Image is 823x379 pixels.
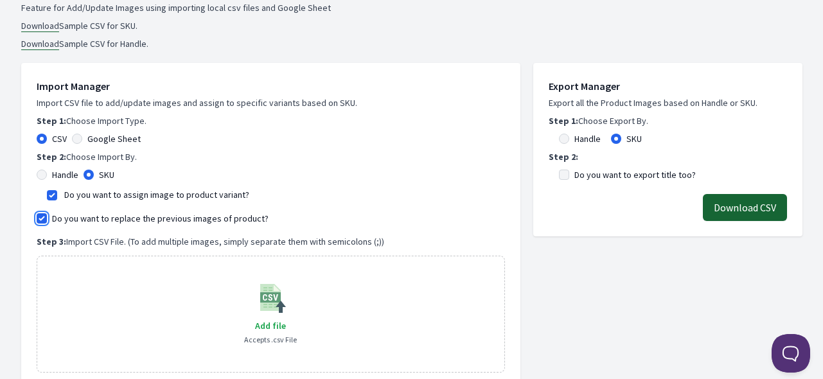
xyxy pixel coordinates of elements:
[549,151,578,163] b: Step 2:
[21,38,59,50] a: Download
[255,320,286,331] span: Add file
[549,96,787,109] p: Export all the Product Images based on Handle or SKU.
[21,20,59,32] a: Download
[99,168,114,181] label: SKU
[574,168,696,181] label: Do you want to export title too?
[52,132,67,145] label: CSV
[37,96,505,109] p: Import CSV file to add/update images and assign to specific variants based on SKU.
[703,194,787,221] button: Download CSV
[87,132,141,145] label: Google Sheet
[64,189,249,200] label: Do you want to assign image to product variant?
[549,114,787,127] p: Choose Export By.
[574,132,601,145] label: Handle
[37,115,66,127] b: Step 1:
[244,333,297,346] p: Accepts .csv File
[772,334,810,373] iframe: Toggle Customer Support
[37,236,66,247] b: Step 3:
[37,114,505,127] p: Choose Import Type.
[52,212,269,225] label: Do you want to replace the previous images of product?
[37,78,505,94] h1: Import Manager
[37,151,66,163] b: Step 2:
[37,235,505,248] p: Import CSV File. (To add multiple images, simply separate them with semicolons (;))
[626,132,642,145] label: SKU
[52,168,78,181] label: Handle
[21,19,802,32] li: Sample CSV for SKU.
[549,115,578,127] b: Step 1:
[549,78,787,94] h1: Export Manager
[21,1,802,14] p: Feature for Add/Update Images using importing local csv files and Google Sheet
[21,37,802,50] li: Sample CSV for Handle.
[37,150,505,163] p: Choose Import By.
